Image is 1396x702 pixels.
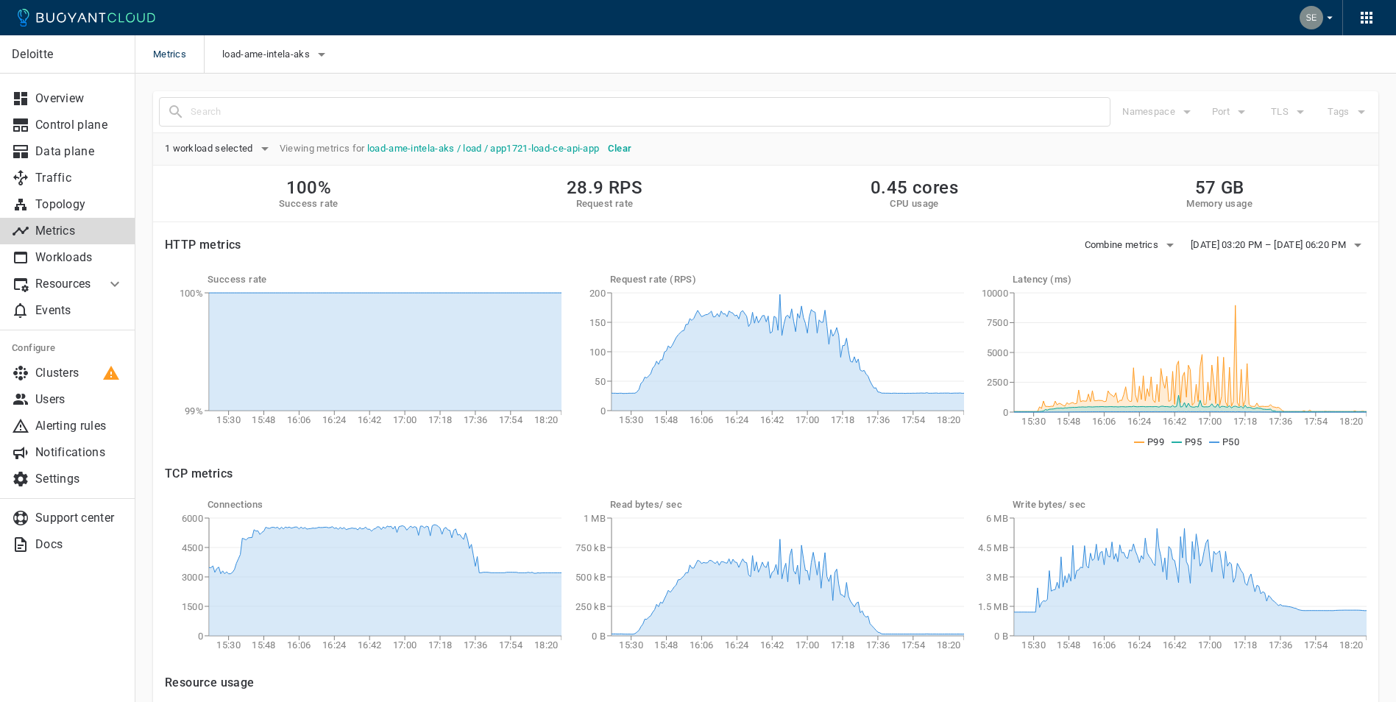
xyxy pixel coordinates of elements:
[1147,436,1164,447] span: P99
[1127,639,1152,650] tspan: 16:24
[35,277,94,291] p: Resources
[534,414,559,425] tspan: 18:20
[1092,639,1116,650] tspan: 16:06
[534,639,559,650] tspan: 18:20
[595,376,606,387] tspan: 50
[600,405,606,416] tspan: 0
[589,347,606,358] tspan: 100
[1057,416,1081,427] tspan: 15:48
[1191,239,1349,251] span: [DATE] 03:20 PM – [DATE] 06:20 PM
[981,288,1008,299] tspan: 10000
[901,639,926,650] tspan: 17:54
[690,414,714,425] tspan: 16:06
[274,143,603,155] span: Viewing metrics for
[796,639,820,650] tspan: 17:00
[619,414,643,425] tspan: 15:30
[1269,639,1293,650] tspan: 17:36
[35,118,124,132] p: Control plane
[358,639,382,650] tspan: 16:42
[35,472,124,486] p: Settings
[252,414,276,425] tspan: 15:48
[1021,639,1046,650] tspan: 15:30
[35,144,124,159] p: Data plane
[567,177,642,198] h2: 28.9 RPS
[987,347,1008,358] tspan: 5000
[1092,416,1116,427] tspan: 16:06
[1186,198,1252,210] h5: Memory usage
[322,414,347,425] tspan: 16:24
[725,639,749,650] tspan: 16:24
[35,91,124,106] p: Overview
[1085,234,1180,256] button: Combine metrics
[165,138,274,160] button: 1 workload selected
[937,414,961,425] tspan: 18:20
[287,414,311,425] tspan: 16:06
[1304,639,1328,650] tspan: 17:54
[608,143,631,155] h5: Clear
[35,445,124,460] p: Notifications
[1233,639,1258,650] tspan: 17:18
[1013,499,1367,511] h5: Write bytes / sec
[610,499,964,511] h5: Read bytes / sec
[978,542,1008,553] tspan: 4.5 MB
[1057,639,1081,650] tspan: 15:48
[208,499,561,511] h5: Connections
[428,414,453,425] tspan: 17:18
[760,639,784,650] tspan: 16:42
[35,537,124,552] p: Docs
[35,366,124,380] p: Clusters
[216,639,241,650] tspan: 15:30
[986,513,1008,524] tspan: 6 MB
[654,414,678,425] tspan: 15:48
[208,274,561,286] h5: Success rate
[322,639,347,650] tspan: 16:24
[592,631,606,642] tspan: 0 B
[831,639,855,650] tspan: 17:18
[1304,416,1328,427] tspan: 17:54
[279,198,339,210] h5: Success rate
[165,676,1367,690] h4: Resource usage
[987,377,1008,388] tspan: 2500
[1191,234,1367,256] button: [DATE] 03:20 PM – [DATE] 06:20 PM
[584,513,606,524] tspan: 1 MB
[358,414,382,425] tspan: 16:42
[1003,407,1008,418] tspan: 0
[1021,416,1046,427] tspan: 15:30
[1163,416,1187,427] tspan: 16:42
[602,138,637,160] button: Clear
[760,414,784,425] tspan: 16:42
[191,102,1110,122] input: Search
[165,467,1367,481] h4: TCP metrics
[464,639,488,650] tspan: 17:36
[871,198,958,210] h5: CPU usage
[182,542,203,553] tspan: 4500
[589,288,606,299] tspan: 200
[575,601,606,612] tspan: 250 kB
[35,171,124,185] p: Traffic
[1013,274,1367,286] h5: Latency (ms)
[499,414,523,425] tspan: 17:54
[393,639,417,650] tspan: 17:00
[35,250,124,265] p: Workloads
[690,639,714,650] tspan: 16:06
[499,639,523,650] tspan: 17:54
[1233,416,1258,427] tspan: 17:18
[1339,416,1364,427] tspan: 18:20
[978,601,1008,612] tspan: 1.5 MB
[428,639,453,650] tspan: 17:18
[1186,177,1252,198] h2: 57 GB
[393,414,417,425] tspan: 17:00
[35,419,124,433] p: Alerting rules
[1163,639,1187,650] tspan: 16:42
[182,513,203,524] tspan: 6000
[182,601,203,612] tspan: 1500
[1300,6,1323,29] img: Sesha Pillutla
[165,238,241,252] h4: HTTP metrics
[279,177,339,198] h2: 100%
[901,414,926,425] tspan: 17:54
[866,639,890,650] tspan: 17:36
[252,639,276,650] tspan: 15:48
[35,511,124,525] p: Support center
[575,572,606,583] tspan: 500 kB
[1127,416,1152,427] tspan: 16:24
